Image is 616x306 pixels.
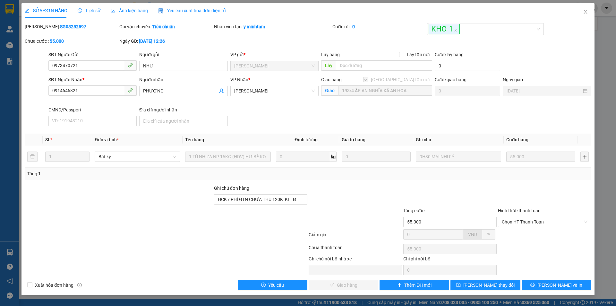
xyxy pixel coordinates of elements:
b: 55.000 [50,39,64,44]
input: Cước lấy hàng [435,61,500,71]
span: kg [330,152,337,162]
span: Giao [321,85,338,96]
span: Ngã Tư Huyện [234,86,315,96]
span: Tổng cước [403,208,424,213]
button: save[PERSON_NAME] thay đổi [450,280,520,290]
span: Đơn vị tính [95,137,119,142]
button: delete [27,152,38,162]
span: clock-circle [78,8,82,13]
div: Chi phí nội bộ [403,255,497,265]
span: Định lượng [295,137,318,142]
div: Tổng: 1 [27,170,238,177]
input: VD: Bàn, Ghế [185,152,270,162]
input: Ghi Chú [416,152,501,162]
button: plusThêm ĐH mới [380,280,449,290]
button: Close [577,3,595,21]
span: save [456,283,461,288]
div: Giảm giá [308,231,403,242]
label: Cước giao hàng [435,77,466,82]
span: phone [128,63,133,68]
span: [PERSON_NAME] và In [537,282,582,289]
span: picture [111,8,115,13]
span: info-circle [77,283,82,287]
button: checkGiao hàng [309,280,378,290]
label: Cước lấy hàng [435,52,464,57]
span: Lấy hàng [321,52,340,57]
div: [PERSON_NAME]: [25,23,118,30]
img: icon [158,8,163,13]
div: Cước rồi : [332,23,426,30]
input: Địa chỉ của người nhận [139,116,227,126]
div: Người nhận [139,76,227,83]
span: Ảnh kiện hàng [111,8,148,13]
span: Yêu cầu xuất hóa đơn điện tử [158,8,226,13]
button: printer[PERSON_NAME] và In [522,280,591,290]
button: plus [580,152,589,162]
span: SỬA ĐƠN HÀNG [25,8,67,13]
div: SĐT Người Nhận [48,76,137,83]
span: % [487,232,490,237]
span: Lấy [321,60,336,71]
input: Cước giao hàng [435,86,500,96]
input: 0 [342,152,411,162]
span: [PERSON_NAME] thay đổi [463,282,515,289]
span: printer [530,283,535,288]
span: Bất kỳ [98,152,176,162]
div: Người gửi [139,51,227,58]
input: Giao tận nơi [338,85,432,96]
span: Giá trị hàng [342,137,365,142]
b: y.minhtam [244,24,265,29]
span: Cước hàng [506,137,528,142]
input: Dọc đường [336,60,432,71]
span: KHO 1 [429,24,460,34]
input: Ghi chú đơn hàng [214,194,307,205]
button: exclamation-circleYêu cầu [238,280,307,290]
div: Chưa cước : [25,38,118,45]
input: Ngày giao [507,87,581,94]
span: Tên hàng [185,137,204,142]
b: [DATE] 12:26 [139,39,165,44]
span: Giao hàng [321,77,342,82]
span: close [454,29,457,32]
b: 0 [352,24,355,29]
label: Hình thức thanh toán [498,208,541,213]
span: Lấy tận nơi [404,51,432,58]
div: Ngày GD: [119,38,213,45]
span: Yêu cầu [268,282,284,289]
div: Nhân viên tạo: [214,23,331,30]
div: CMND/Passport [48,106,137,113]
input: 0 [506,152,575,162]
span: Chọn HT Thanh Toán [502,217,587,227]
span: VP Nhận [230,77,248,82]
div: SĐT Người Gửi [48,51,137,58]
span: plus [397,283,402,288]
span: Xuất hóa đơn hàng [32,282,76,289]
span: edit [25,8,29,13]
span: VND [468,232,477,237]
span: exclamation-circle [261,283,266,288]
div: Ghi chú nội bộ nhà xe [309,255,402,265]
label: Ngày giao [503,77,523,82]
span: phone [128,88,133,93]
th: Ghi chú [413,134,504,146]
span: [GEOGRAPHIC_DATA] tận nơi [368,76,432,83]
div: Địa chỉ người nhận [139,106,227,113]
span: Lịch sử [78,8,100,13]
span: close [583,9,588,14]
div: Gói vận chuyển: [119,23,213,30]
span: user-add [219,88,224,93]
b: Tiêu chuẩn [152,24,175,29]
label: Ghi chú đơn hàng [214,186,249,191]
span: Thêm ĐH mới [404,282,432,289]
b: SG08252597 [60,24,86,29]
div: Chưa thanh toán [308,244,403,255]
div: VP gửi [230,51,319,58]
span: Hồ Chí Minh [234,61,315,71]
span: SL [45,137,50,142]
